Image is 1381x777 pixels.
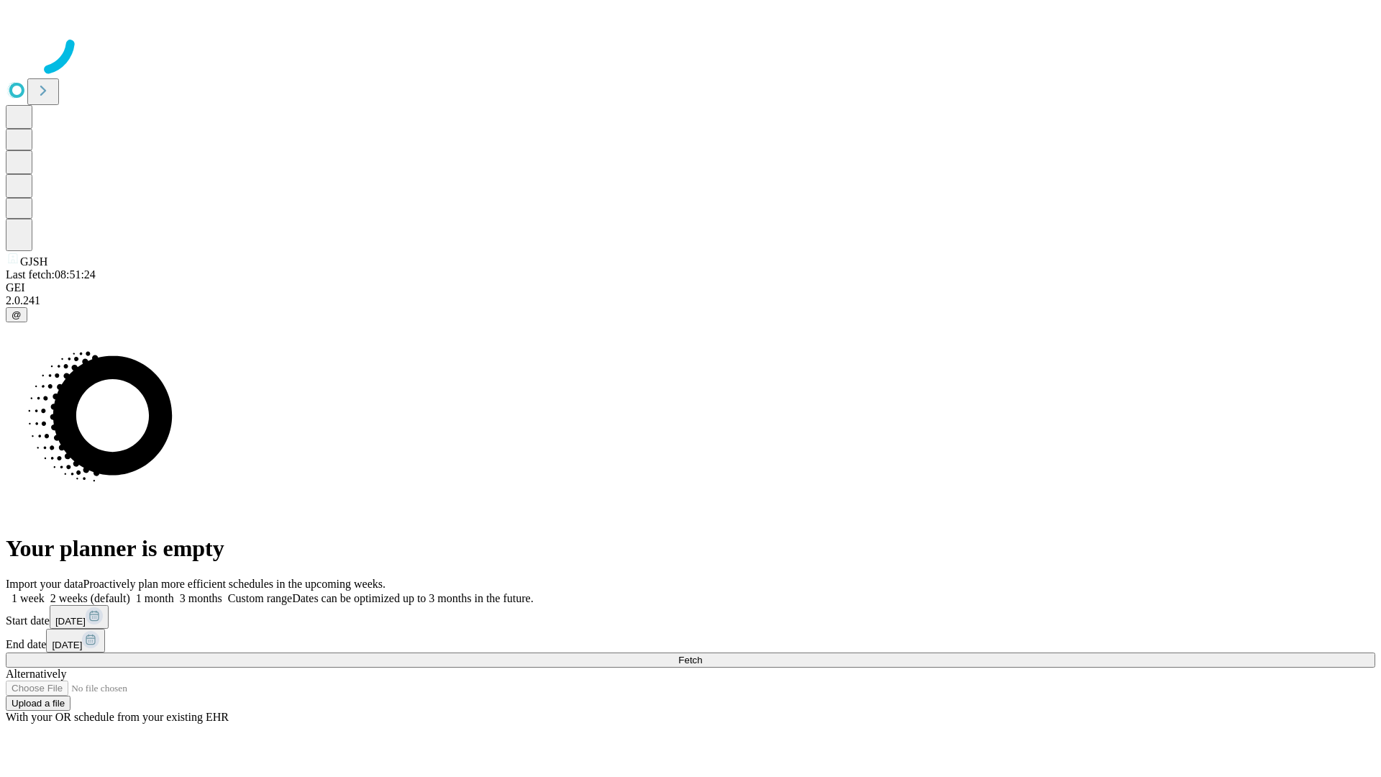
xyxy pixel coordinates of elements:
[50,605,109,629] button: [DATE]
[6,294,1375,307] div: 2.0.241
[6,668,66,680] span: Alternatively
[6,629,1375,653] div: End date
[292,592,533,604] span: Dates can be optimized up to 3 months in the future.
[228,592,292,604] span: Custom range
[50,592,130,604] span: 2 weeks (default)
[12,309,22,320] span: @
[678,655,702,665] span: Fetch
[6,696,70,711] button: Upload a file
[6,268,96,281] span: Last fetch: 08:51:24
[12,592,45,604] span: 1 week
[6,578,83,590] span: Import your data
[6,653,1375,668] button: Fetch
[6,281,1375,294] div: GEI
[46,629,105,653] button: [DATE]
[6,711,229,723] span: With your OR schedule from your existing EHR
[6,605,1375,629] div: Start date
[6,307,27,322] button: @
[83,578,386,590] span: Proactively plan more efficient schedules in the upcoming weeks.
[55,616,86,627] span: [DATE]
[136,592,174,604] span: 1 month
[20,255,47,268] span: GJSH
[52,640,82,650] span: [DATE]
[180,592,222,604] span: 3 months
[6,535,1375,562] h1: Your planner is empty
